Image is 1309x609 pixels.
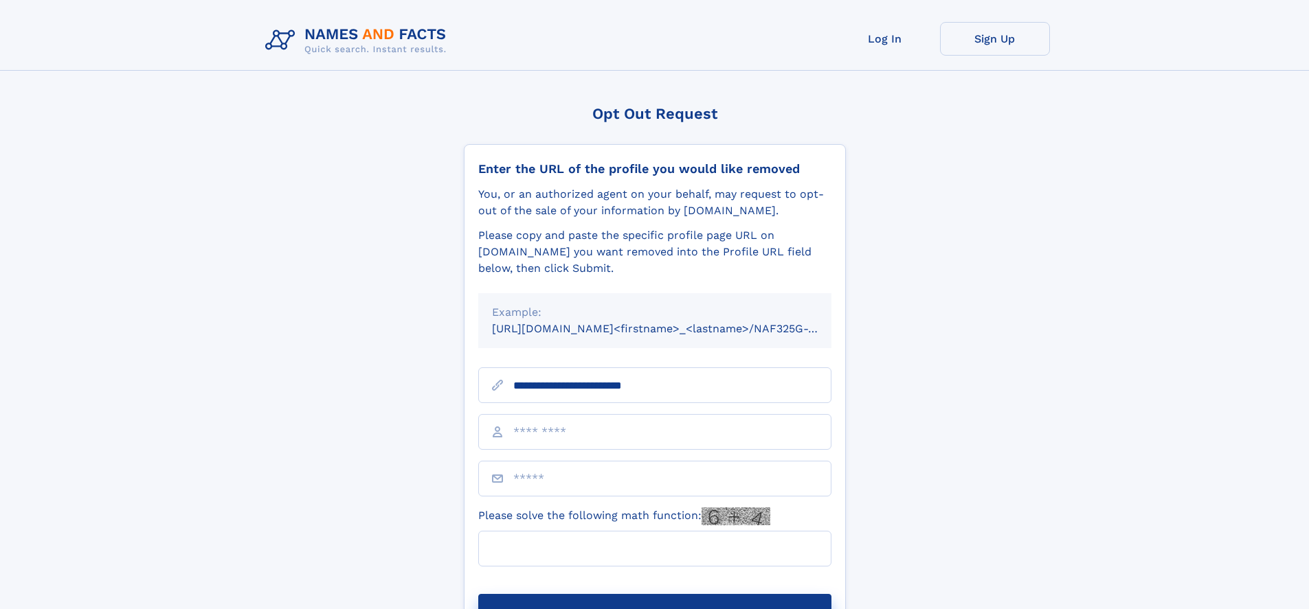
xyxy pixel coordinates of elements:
small: [URL][DOMAIN_NAME]<firstname>_<lastname>/NAF325G-xxxxxxxx [492,322,858,335]
a: Log In [830,22,940,56]
img: Logo Names and Facts [260,22,458,59]
div: Enter the URL of the profile you would like removed [478,161,831,176]
a: Sign Up [940,22,1050,56]
div: You, or an authorized agent on your behalf, may request to opt-out of the sale of your informatio... [478,186,831,219]
div: Please copy and paste the specific profile page URL on [DOMAIN_NAME] you want removed into the Pr... [478,227,831,277]
div: Example: [492,304,818,321]
label: Please solve the following math function: [478,507,770,525]
div: Opt Out Request [464,105,846,122]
